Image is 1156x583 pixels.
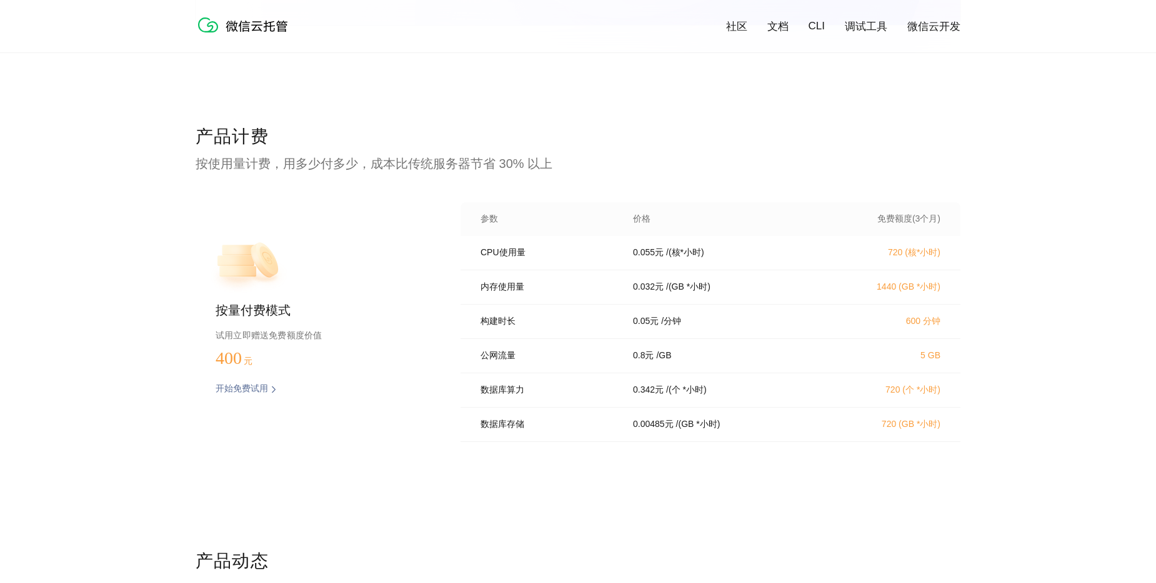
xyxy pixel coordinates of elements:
[633,419,674,430] p: 0.00485 元
[656,350,671,361] p: / GB
[481,247,615,258] p: CPU使用量
[216,383,268,396] p: 开始免费试用
[830,282,940,293] p: 1440 (GB *小时)
[809,20,825,32] a: CLI
[633,316,659,327] p: 0.05 元
[666,282,710,293] p: / (GB *小时)
[676,419,720,430] p: / (GB *小时)
[661,316,681,327] p: / 分钟
[481,213,615,225] p: 参数
[481,419,615,430] p: 数据库存储
[633,350,654,361] p: 0.8 元
[481,282,615,293] p: 内存使用量
[196,29,296,39] a: 微信云托管
[481,350,615,361] p: 公网流量
[767,19,789,34] a: 文档
[633,385,664,396] p: 0.342 元
[216,302,421,320] p: 按量付费模式
[830,213,940,225] p: 免费额度(3个月)
[633,213,650,225] p: 价格
[726,19,747,34] a: 社区
[196,125,960,150] p: 产品计费
[216,348,278,368] p: 400
[196,549,960,574] p: 产品动态
[830,316,940,327] p: 600 分钟
[666,385,707,396] p: / (个 *小时)
[244,356,252,366] span: 元
[666,247,704,258] p: / (核*小时)
[830,385,940,396] p: 720 (个 *小时)
[845,19,887,34] a: 调试工具
[633,247,664,258] p: 0.055 元
[481,385,615,396] p: 数据库算力
[830,247,940,258] p: 720 (核*小时)
[216,327,421,343] p: 试用立即赠送免费额度价值
[830,350,940,360] p: 5 GB
[830,419,940,430] p: 720 (GB *小时)
[907,19,960,34] a: 微信云开发
[633,282,664,293] p: 0.032 元
[196,12,296,37] img: 微信云托管
[196,155,960,172] p: 按使用量计费，用多少付多少，成本比传统服务器节省 30% 以上
[481,316,615,327] p: 构建时长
